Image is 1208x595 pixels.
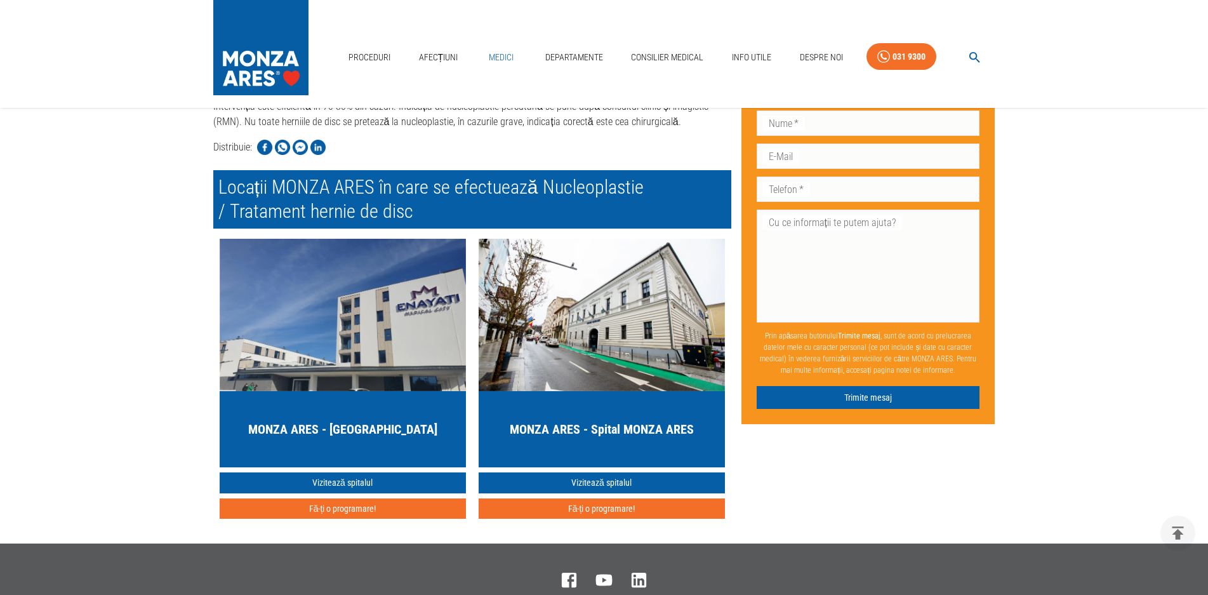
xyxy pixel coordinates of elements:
[626,44,708,70] a: Consilier Medical
[220,239,466,391] img: MONZA ARES Bucuresti
[275,140,290,155] img: Share on WhatsApp
[343,44,395,70] a: Proceduri
[479,498,725,519] button: Fă-ți o programare!
[479,239,725,391] img: MONZA ARES Cluj-Napoca
[510,420,694,438] h5: MONZA ARES - Spital MONZA ARES
[220,239,466,467] a: MONZA ARES - [GEOGRAPHIC_DATA]
[795,44,848,70] a: Despre Noi
[414,44,463,70] a: Afecțiuni
[213,140,252,155] p: Distribuie:
[757,386,980,410] button: Trimite mesaj
[257,140,272,155] img: Share on Facebook
[220,472,466,493] a: Vizitează spitalul
[866,43,936,70] a: 031 9300
[220,498,466,519] button: Fă-ți o programare!
[893,49,926,65] div: 031 9300
[481,44,522,70] a: Medici
[479,239,725,467] a: MONZA ARES - Spital MONZA ARES
[213,170,731,229] h2: Locații MONZA ARES în care se efectuează Nucleoplastie / Tratament hernie de disc
[727,44,776,70] a: Info Utile
[248,420,437,438] h5: MONZA ARES - [GEOGRAPHIC_DATA]
[213,99,731,130] p: Intervenția este eficientă în 70-80% din cazuri. Indicația de nucleoplastie percutană se pune dup...
[540,44,608,70] a: Departamente
[293,140,308,155] img: Share on Facebook Messenger
[757,325,980,381] p: Prin apăsarea butonului , sunt de acord cu prelucrarea datelor mele cu caracter personal (ce pot ...
[1160,516,1195,551] button: delete
[479,472,725,493] a: Vizitează spitalul
[838,331,880,340] b: Trimite mesaj
[310,140,326,155] img: Share on LinkedIn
